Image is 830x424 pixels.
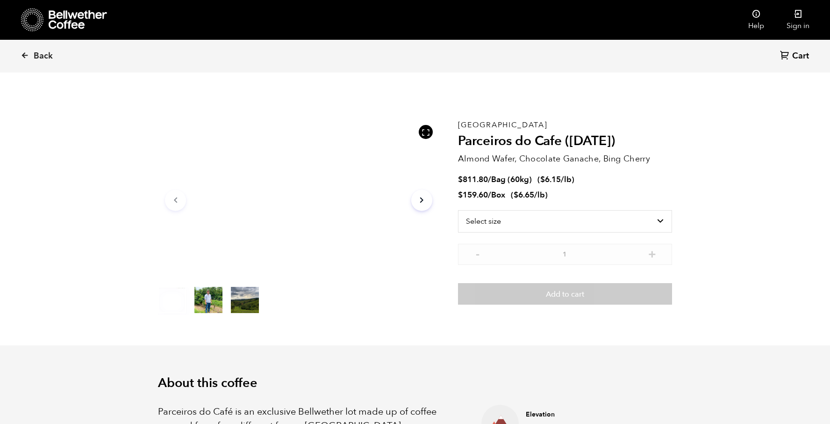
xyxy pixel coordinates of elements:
[458,153,672,165] p: Almond Wafer, Chocolate Ganache, Bing Cherry
[458,133,672,149] h2: Parceiros do Cafe ([DATE])
[540,174,561,185] bdi: 6.15
[514,190,534,200] bdi: 6.65
[792,51,809,62] span: Cart
[34,51,53,62] span: Back
[458,190,488,200] bdi: 159.60
[534,190,545,200] span: /lb
[491,190,505,200] span: Box
[526,410,658,419] h4: Elevation
[458,190,463,200] span: $
[780,50,811,63] a: Cart
[537,174,574,185] span: ( )
[646,249,658,258] button: +
[540,174,545,185] span: $
[458,283,672,305] button: Add to cart
[472,249,484,258] button: -
[458,174,488,185] bdi: 811.80
[491,174,532,185] span: Bag (60kg)
[488,190,491,200] span: /
[511,190,548,200] span: ( )
[158,376,672,391] h2: About this coffee
[458,174,463,185] span: $
[561,174,572,185] span: /lb
[488,174,491,185] span: /
[514,190,518,200] span: $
